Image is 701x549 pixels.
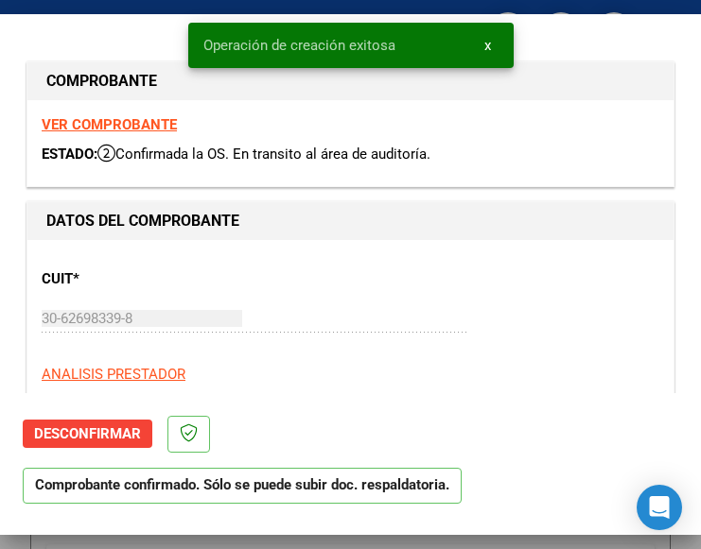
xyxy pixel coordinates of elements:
[203,36,395,55] span: Operación de creación exitosa
[23,420,152,448] button: Desconfirmar
[42,146,97,163] span: ESTADO:
[42,366,185,383] span: ANALISIS PRESTADOR
[46,212,239,230] strong: DATOS DEL COMPROBANTE
[97,146,430,163] span: Confirmada la OS. En transito al área de auditoría.
[469,28,506,62] button: x
[34,425,141,442] span: Desconfirmar
[42,268,227,290] p: CUIT
[42,116,177,133] a: VER COMPROBANTE
[637,485,682,530] div: Open Intercom Messenger
[46,72,157,90] strong: COMPROBANTE
[23,468,462,505] p: Comprobante confirmado. Sólo se puede subir doc. respaldatoria.
[484,37,491,54] span: x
